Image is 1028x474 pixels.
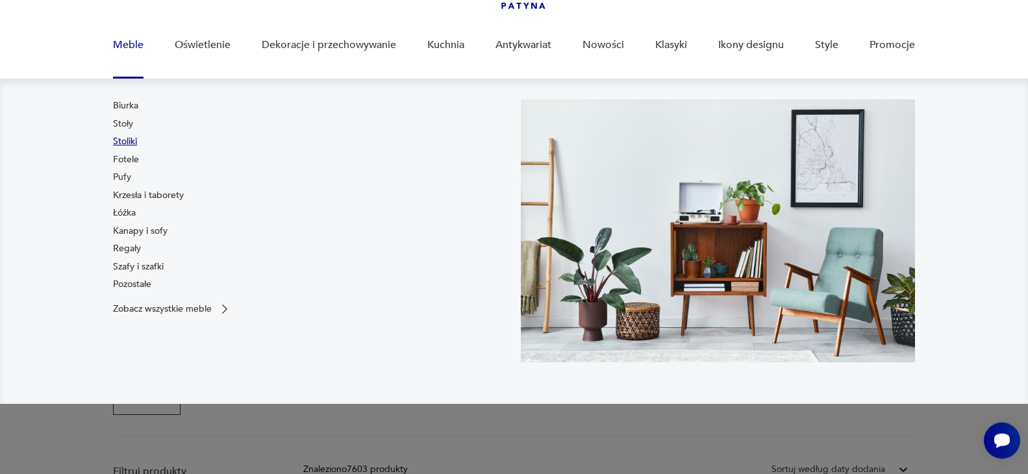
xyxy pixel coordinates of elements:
[815,20,838,70] a: Style
[427,20,464,70] a: Kuchnia
[113,20,144,70] a: Meble
[113,303,231,316] a: Zobacz wszystkie meble
[113,189,184,202] a: Krzesła i taborety
[113,305,212,313] p: Zobacz wszystkie meble
[113,118,133,131] a: Stoły
[113,225,168,238] a: Kanapy i sofy
[583,20,624,70] a: Nowości
[113,153,139,166] a: Fotele
[113,99,138,112] a: Biurka
[113,242,141,255] a: Regały
[870,20,915,70] a: Promocje
[113,206,136,219] a: Łóżka
[718,20,784,70] a: Ikony designu
[175,20,231,70] a: Oświetlenie
[521,99,915,362] img: 969d9116629659dbb0bd4e745da535dc.jpg
[262,20,396,70] a: Dekoracje i przechowywanie
[113,278,151,291] a: Pozostałe
[984,422,1020,458] iframe: Smartsupp widget button
[113,260,164,273] a: Szafy i szafki
[495,20,551,70] a: Antykwariat
[655,20,687,70] a: Klasyki
[113,171,131,184] a: Pufy
[113,135,137,148] a: Stoliki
